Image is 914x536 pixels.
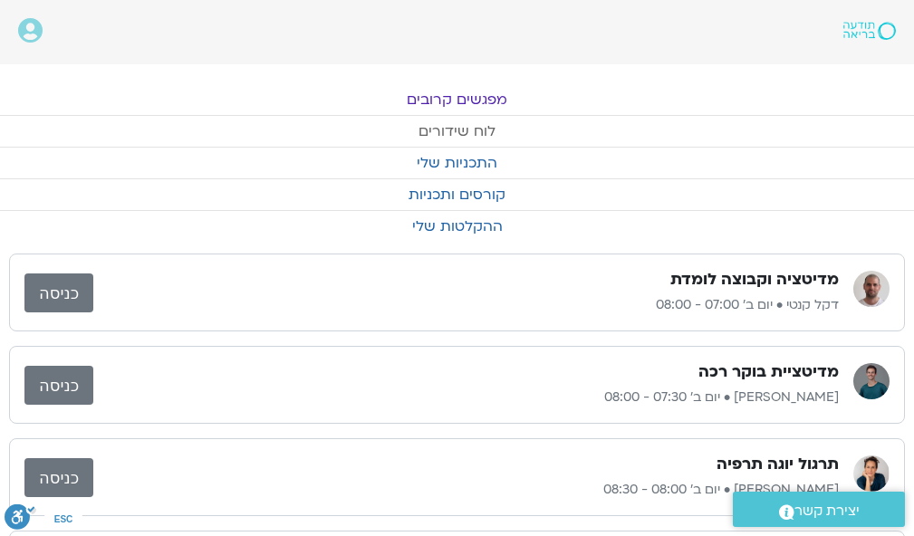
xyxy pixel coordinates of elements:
h3: מדיטציית בוקר רכה [698,361,839,383]
a: יצירת קשר [733,492,905,527]
a: כניסה [24,273,93,312]
p: דקל קנטי • יום ב׳ 07:00 - 08:00 [93,294,839,316]
a: כניסה [24,366,93,405]
span: יצירת קשר [794,499,860,523]
h3: מדיטציה וקבוצה לומדת [670,269,839,291]
p: [PERSON_NAME] • יום ב׳ 08:00 - 08:30 [93,479,839,501]
a: כניסה [24,458,93,497]
h3: תרגול יוגה תרפיה [717,454,839,475]
p: [PERSON_NAME] • יום ב׳ 07:30 - 08:00 [93,387,839,408]
img: אורי דאובר [853,363,890,399]
img: יעל אלנברג [853,455,890,492]
img: דקל קנטי [853,271,890,307]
